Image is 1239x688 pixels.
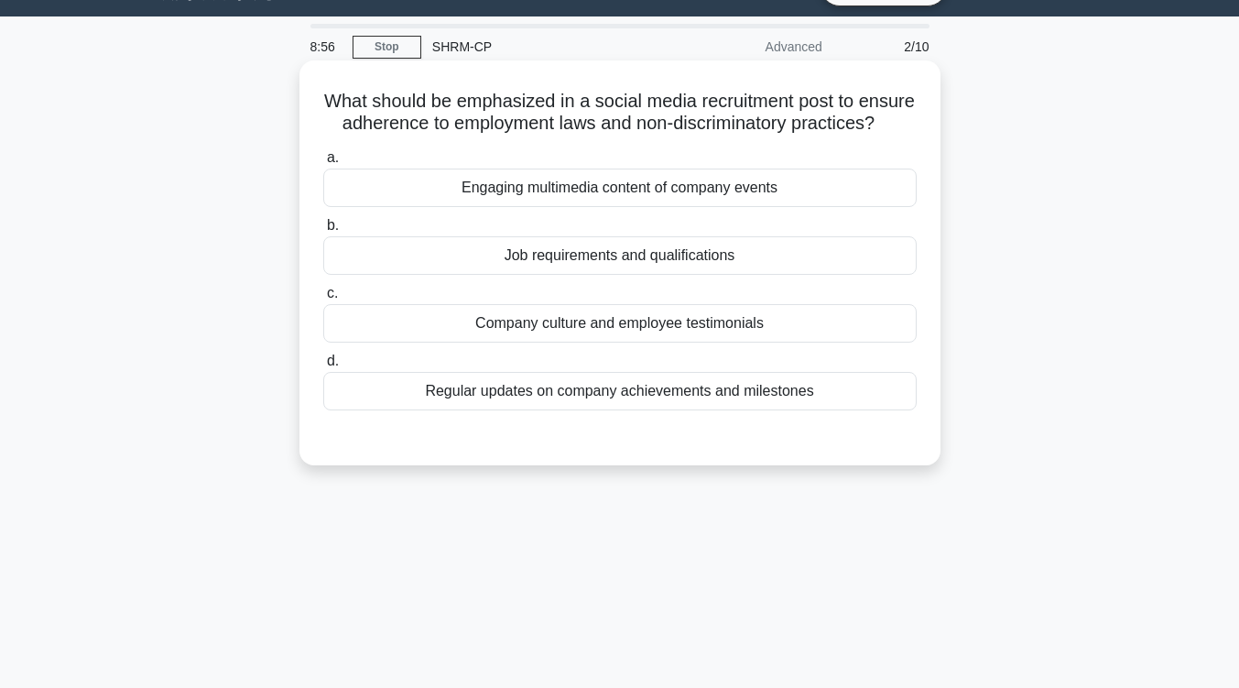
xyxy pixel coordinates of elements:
h5: What should be emphasized in a social media recruitment post to ensure adherence to employment la... [321,90,918,136]
div: Advanced [673,28,833,65]
div: Regular updates on company achievements and milestones [323,372,917,410]
span: d. [327,353,339,368]
div: SHRM-CP [421,28,673,65]
span: b. [327,217,339,233]
div: 2/10 [833,28,940,65]
div: 8:56 [299,28,353,65]
div: Job requirements and qualifications [323,236,917,275]
div: Engaging multimedia content of company events [323,169,917,207]
span: c. [327,285,338,300]
div: Company culture and employee testimonials [323,304,917,343]
span: a. [327,149,339,165]
a: Stop [353,36,421,59]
